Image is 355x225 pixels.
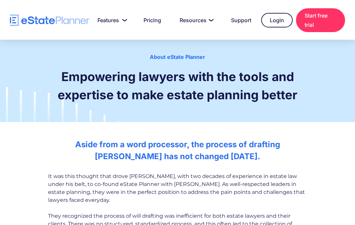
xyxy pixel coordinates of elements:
[296,8,345,32] a: Start free trial
[223,14,258,27] a: Support
[136,14,168,27] a: Pricing
[46,53,309,61] div: About eState Planner
[10,15,89,26] a: home
[48,67,307,104] h1: Empowering lawyers with the tools and expertise to make estate planning better
[261,13,293,27] a: Login
[48,139,307,162] h2: Aside from a word processor, the process of drafting [PERSON_NAME] has not changed [DATE].
[172,14,220,27] a: Resources
[89,14,132,27] a: Features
